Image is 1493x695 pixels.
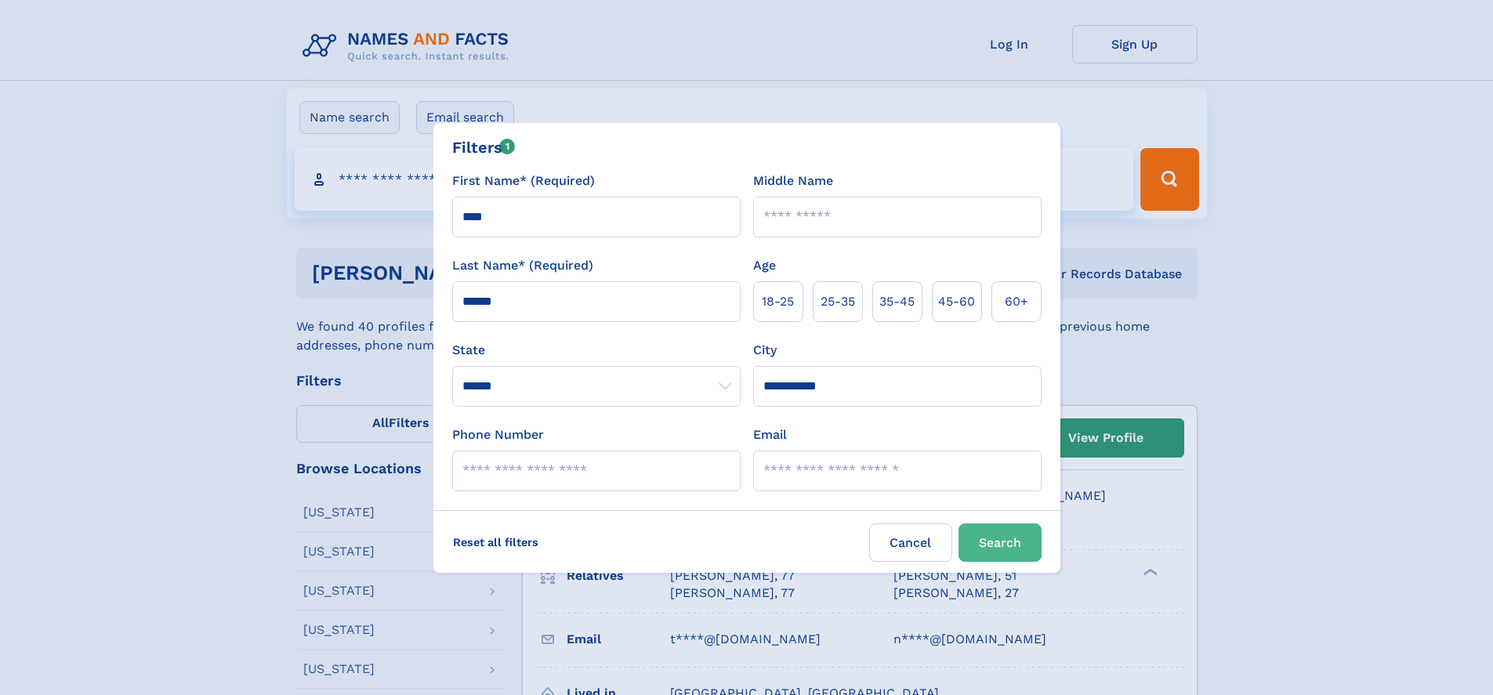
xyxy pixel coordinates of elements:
[452,341,741,360] label: State
[753,256,776,275] label: Age
[821,292,855,311] span: 25‑35
[958,523,1042,562] button: Search
[452,425,544,444] label: Phone Number
[452,136,516,159] div: Filters
[879,292,915,311] span: 35‑45
[443,523,549,561] label: Reset all filters
[753,341,777,360] label: City
[753,425,787,444] label: Email
[753,172,833,190] label: Middle Name
[452,172,595,190] label: First Name* (Required)
[869,523,952,562] label: Cancel
[938,292,975,311] span: 45‑60
[1005,292,1028,311] span: 60+
[762,292,794,311] span: 18‑25
[452,256,593,275] label: Last Name* (Required)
